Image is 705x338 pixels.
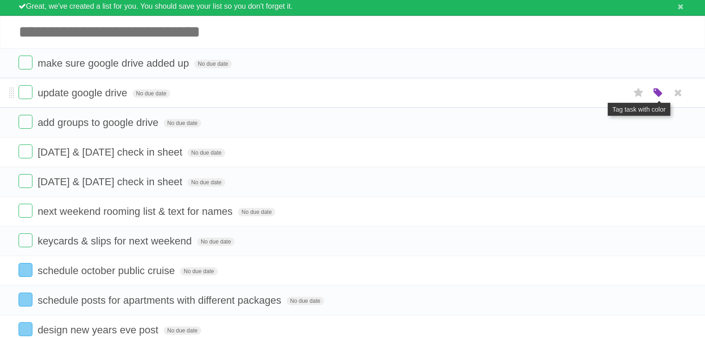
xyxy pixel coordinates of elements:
[19,115,32,129] label: Done
[38,57,191,69] span: make sure google drive added up
[133,89,170,98] span: No due date
[630,85,648,100] label: Star task
[164,119,201,127] span: No due date
[194,60,232,68] span: No due date
[38,87,129,99] span: update google drive
[286,297,324,305] span: No due date
[19,144,32,158] label: Done
[19,263,32,277] label: Done
[38,294,283,306] span: schedule posts for apartments with different packages
[238,208,275,216] span: No due date
[180,267,217,275] span: No due date
[38,176,184,188] span: [DATE] & [DATE] check in sheet
[19,85,32,99] label: Done
[164,326,201,335] span: No due date
[38,206,235,217] span: next weekend rooming list & text for names
[38,117,161,128] span: add groups to google drive
[19,233,32,247] label: Done
[38,146,184,158] span: [DATE] & [DATE] check in sheet
[19,174,32,188] label: Done
[187,149,225,157] span: No due date
[38,235,194,247] span: keycards & slips for next weekend
[38,324,161,336] span: design new years eve post
[19,293,32,307] label: Done
[19,204,32,218] label: Done
[38,265,177,276] span: schedule october public cruise
[197,238,235,246] span: No due date
[19,322,32,336] label: Done
[19,56,32,69] label: Done
[187,178,225,187] span: No due date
